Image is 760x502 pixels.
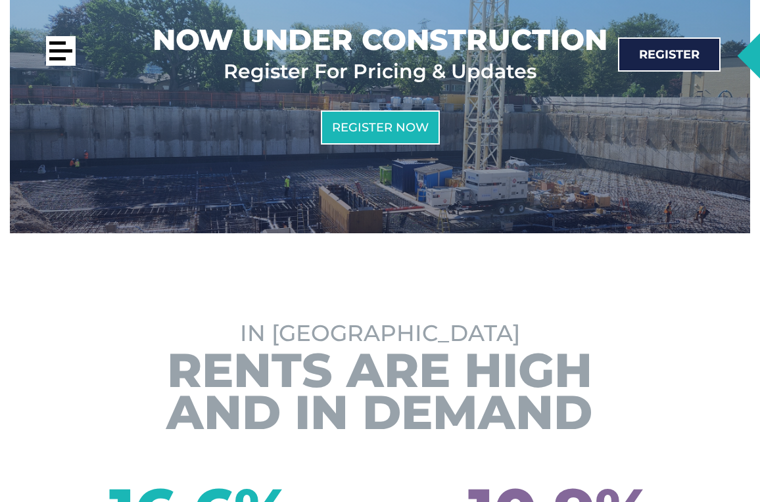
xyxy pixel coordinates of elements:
[28,349,730,434] h3: Rents are High and in Demand
[618,37,721,72] a: Register
[321,110,440,145] a: Register Now
[30,319,730,348] h2: In [GEOGRAPHIC_DATA]
[332,122,429,133] span: Register Now
[639,49,700,60] span: Register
